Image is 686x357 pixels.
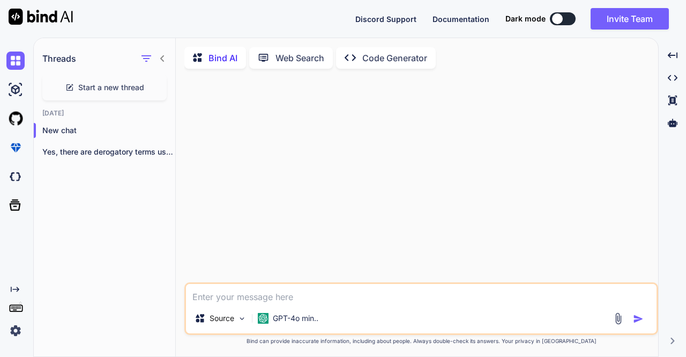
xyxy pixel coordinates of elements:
[34,109,175,118] h2: [DATE]
[633,314,644,324] img: icon
[355,13,416,25] button: Discord Support
[184,337,658,345] p: Bind can provide inaccurate information, including about people. Always double-check its answers....
[273,313,318,324] p: GPT-4o min..
[210,313,234,324] p: Source
[362,52,427,64] p: Code Generator
[6,322,25,340] img: settings
[237,314,247,323] img: Pick Models
[355,14,416,24] span: Discord Support
[6,139,25,157] img: premium
[433,14,489,24] span: Documentation
[42,52,76,65] h1: Threads
[6,167,25,186] img: darkCloudIdeIcon
[591,8,669,30] button: Invite Team
[9,9,73,25] img: Bind AI
[6,52,25,70] img: chat
[78,82,144,93] span: Start a new thread
[505,13,546,24] span: Dark mode
[42,125,175,136] p: New chat
[6,81,25,99] img: ai-studio
[612,312,624,325] img: attachment
[6,110,25,128] img: githubLight
[258,313,269,324] img: GPT-4o mini
[42,147,175,157] p: Yes, there are derogatory terms used for...
[433,13,489,25] button: Documentation
[275,52,324,64] p: Web Search
[208,52,237,64] p: Bind AI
